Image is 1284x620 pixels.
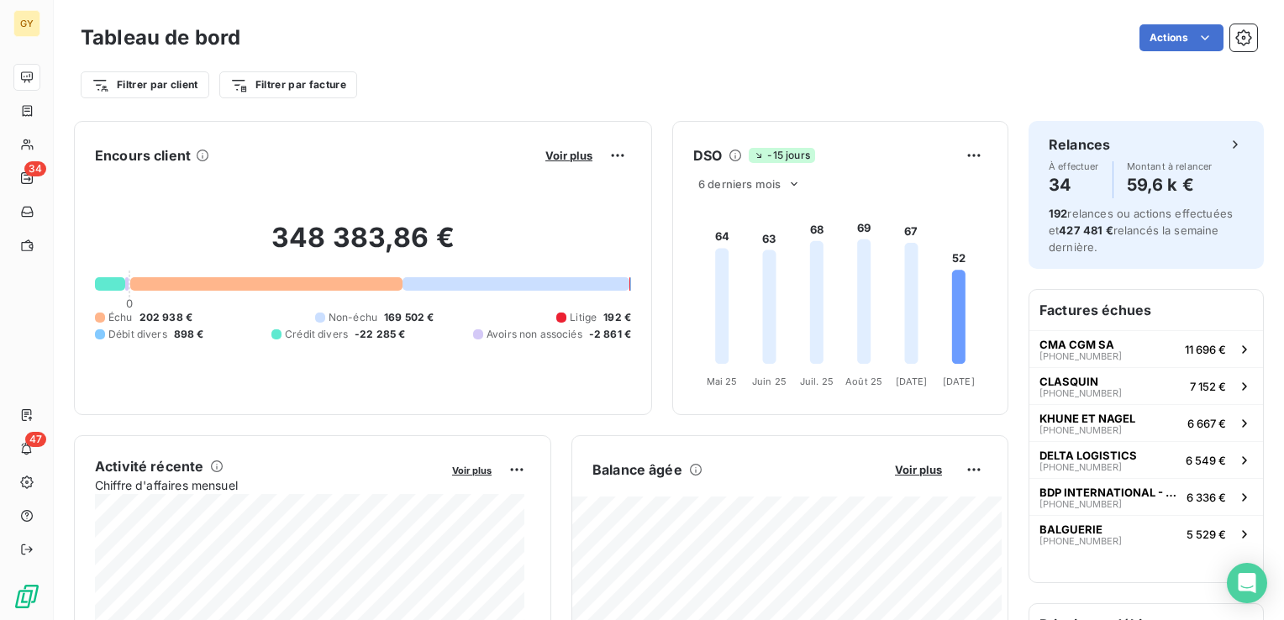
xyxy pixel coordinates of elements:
span: 192 [1049,207,1067,220]
tspan: [DATE] [896,376,928,387]
span: 6 336 € [1187,491,1226,504]
span: Débit divers [108,327,167,342]
button: BDP INTERNATIONAL - AIR IMPORT[PHONE_NUMBER]6 336 € [1029,478,1263,515]
span: -2 861 € [589,327,631,342]
h6: DSO [693,145,722,166]
h6: Balance âgée [592,460,682,480]
button: CLASQUIN[PHONE_NUMBER]7 152 € [1029,367,1263,404]
span: 34 [24,161,46,176]
span: CMA CGM SA [1039,338,1114,351]
span: 5 529 € [1187,528,1226,541]
span: Litige [570,310,597,325]
h6: Encours client [95,145,191,166]
tspan: Août 25 [845,376,882,387]
span: 6 derniers mois [698,177,781,191]
h4: 34 [1049,171,1099,198]
span: Voir plus [545,149,592,162]
span: CLASQUIN [1039,375,1098,388]
span: [PHONE_NUMBER] [1039,388,1122,398]
span: [PHONE_NUMBER] [1039,499,1122,509]
span: -22 285 € [355,327,405,342]
span: [PHONE_NUMBER] [1039,536,1122,546]
span: Échu [108,310,133,325]
button: Filtrer par facture [219,71,357,98]
button: KHUNE ET NAGEL[PHONE_NUMBER]6 667 € [1029,404,1263,441]
span: 202 938 € [139,310,192,325]
span: 47 [25,432,46,447]
h6: Factures échues [1029,290,1263,330]
span: [PHONE_NUMBER] [1039,462,1122,472]
h3: Tableau de bord [81,23,240,53]
button: Voir plus [447,462,497,477]
span: 6 667 € [1187,417,1226,430]
button: Actions [1139,24,1223,51]
span: DELTA LOGISTICS [1039,449,1137,462]
span: Montant à relancer [1127,161,1213,171]
span: Voir plus [895,463,942,476]
h6: Activité récente [95,456,203,476]
span: [PHONE_NUMBER] [1039,425,1122,435]
span: 898 € [174,327,204,342]
tspan: Juin 25 [752,376,787,387]
span: À effectuer [1049,161,1099,171]
div: Open Intercom Messenger [1227,563,1267,603]
span: [PHONE_NUMBER] [1039,351,1122,361]
span: 6 549 € [1186,454,1226,467]
div: GY [13,10,40,37]
h2: 348 383,86 € [95,221,631,271]
h4: 59,6 k € [1127,171,1213,198]
span: 427 481 € [1059,223,1113,237]
span: 7 152 € [1190,380,1226,393]
button: DELTA LOGISTICS[PHONE_NUMBER]6 549 € [1029,441,1263,478]
span: BALGUERIE [1039,523,1102,536]
button: Voir plus [540,148,597,163]
span: Avoirs non associés [487,327,582,342]
span: 169 502 € [384,310,434,325]
span: Voir plus [452,465,492,476]
tspan: Mai 25 [707,376,738,387]
span: -15 jours [749,148,814,163]
span: Crédit divers [285,327,348,342]
button: BALGUERIE[PHONE_NUMBER]5 529 € [1029,515,1263,552]
span: relances ou actions effectuées et relancés la semaine dernière. [1049,207,1233,254]
span: 0 [126,297,133,310]
tspan: Juil. 25 [800,376,834,387]
tspan: [DATE] [943,376,975,387]
button: Filtrer par client [81,71,209,98]
button: CMA CGM SA[PHONE_NUMBER]11 696 € [1029,330,1263,367]
span: 192 € [603,310,631,325]
span: KHUNE ET NAGEL [1039,412,1135,425]
span: 11 696 € [1185,343,1226,356]
button: Voir plus [890,462,947,477]
img: Logo LeanPay [13,583,40,610]
h6: Relances [1049,134,1110,155]
span: Chiffre d'affaires mensuel [95,476,440,494]
span: Non-échu [329,310,377,325]
span: BDP INTERNATIONAL - AIR IMPORT [1039,486,1180,499]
